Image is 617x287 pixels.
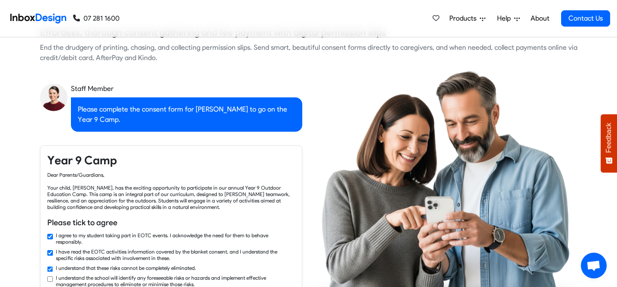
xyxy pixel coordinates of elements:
span: Products [449,13,480,24]
h4: Year 9 Camp [47,153,295,168]
div: Please complete the consent form for [PERSON_NAME] to go on the Year 9 Camp. [71,97,302,132]
label: I agree to my student taking part in EOTC events. I acknowledge the need for them to behave respo... [56,232,295,245]
a: Contact Us [561,10,610,27]
span: Feedback [605,123,613,153]
div: Dear Parents/Guardians, Your child, [PERSON_NAME], has the exciting opportunity to participate in... [47,172,295,210]
a: About [528,10,552,27]
div: Staff Member [71,84,302,94]
a: Products [446,10,489,27]
img: staff_avatar.png [40,84,68,111]
button: Feedback - Show survey [601,114,617,172]
label: I have read the EOTC activities information covered by the blanket consent, and I understand the ... [56,248,295,261]
a: Help [494,10,523,27]
div: Open chat [581,253,607,278]
a: 07 281 1600 [73,13,120,24]
label: I understand that these risks cannot be completely eliminated. [56,265,196,271]
span: Help [497,13,514,24]
h6: Please tick to agree [47,217,295,228]
div: End the drudgery of printing, chasing, and collecting permission slips. Send smart, beautiful con... [40,42,577,63]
